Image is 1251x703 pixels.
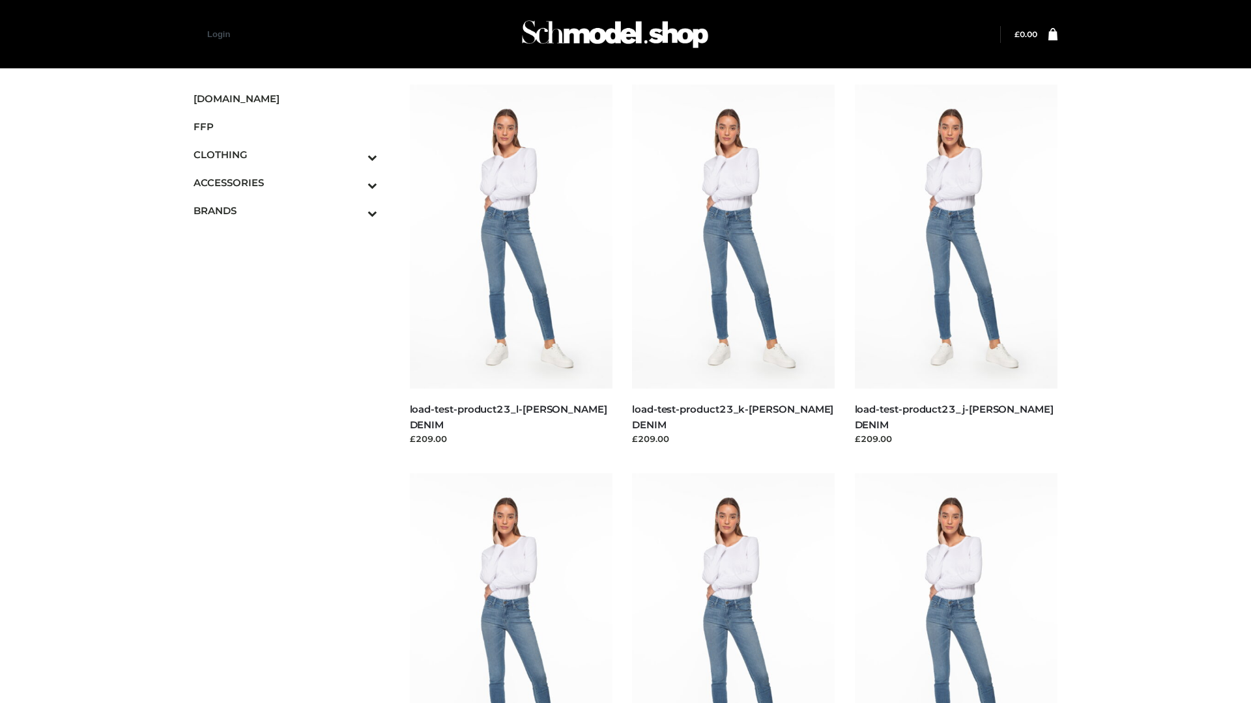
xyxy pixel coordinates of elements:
a: load-test-product23_j-[PERSON_NAME] DENIM [855,403,1054,430]
div: £209.00 [632,432,835,445]
a: £0.00 [1014,29,1037,39]
button: Toggle Submenu [332,197,377,225]
a: BRANDSToggle Submenu [194,197,377,225]
img: Schmodel Admin 964 [517,8,713,60]
a: Login [207,29,230,39]
div: £209.00 [410,432,613,445]
bdi: 0.00 [1014,29,1037,39]
button: Toggle Submenu [332,141,377,169]
a: CLOTHINGToggle Submenu [194,141,377,169]
span: BRANDS [194,203,377,218]
span: £ [1014,29,1020,39]
a: FFP [194,113,377,141]
span: ACCESSORIES [194,175,377,190]
a: ACCESSORIESToggle Submenu [194,169,377,197]
a: load-test-product23_l-[PERSON_NAME] DENIM [410,403,607,430]
button: Toggle Submenu [332,169,377,197]
span: FFP [194,119,377,134]
a: [DOMAIN_NAME] [194,85,377,113]
span: [DOMAIN_NAME] [194,91,377,106]
span: CLOTHING [194,147,377,162]
a: load-test-product23_k-[PERSON_NAME] DENIM [632,403,833,430]
div: £209.00 [855,432,1058,445]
